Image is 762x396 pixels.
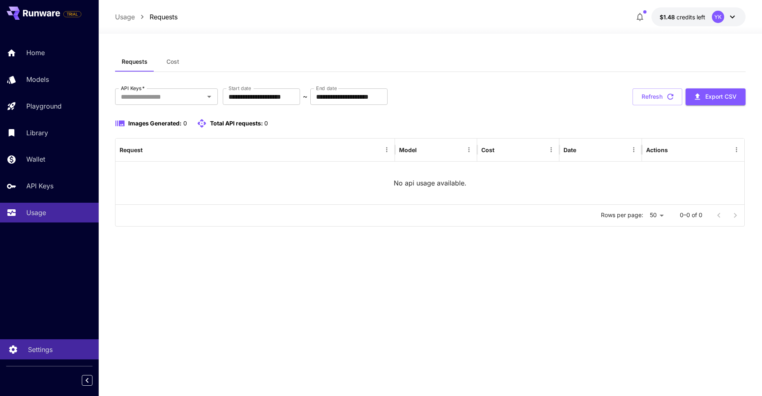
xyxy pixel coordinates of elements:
[680,211,702,219] p: 0–0 of 0
[88,373,99,388] div: Collapse sidebar
[183,120,187,127] span: 0
[122,58,148,65] span: Requests
[28,345,53,354] p: Settings
[303,92,307,102] p: ~
[203,91,215,102] button: Open
[115,12,135,22] a: Usage
[481,146,494,153] div: Cost
[394,178,466,188] p: No api usage available.
[121,85,145,92] label: API Keys
[115,12,178,22] nav: breadcrumb
[26,48,45,58] p: Home
[166,58,179,65] span: Cost
[64,11,81,17] span: TRIAL
[128,120,182,127] span: Images Generated:
[264,120,268,127] span: 0
[686,88,746,105] button: Export CSV
[651,7,746,26] button: $1.4847YK
[712,11,724,23] div: YK
[601,211,643,219] p: Rows per page:
[399,146,417,153] div: Model
[316,85,337,92] label: End date
[577,144,589,155] button: Sort
[26,101,62,111] p: Playground
[26,128,48,138] p: Library
[229,85,251,92] label: Start date
[628,144,640,155] button: Menu
[63,9,81,19] span: Add your payment card to enable full platform functionality.
[26,74,49,84] p: Models
[26,181,53,191] p: API Keys
[660,13,705,21] div: $1.4847
[120,146,143,153] div: Request
[26,154,45,164] p: Wallet
[210,120,263,127] span: Total API requests:
[677,14,705,21] span: credits left
[26,208,46,218] p: Usage
[82,375,92,386] button: Collapse sidebar
[646,146,668,153] div: Actions
[418,144,429,155] button: Sort
[633,88,682,105] button: Refresh
[660,14,677,21] span: $1.48
[381,144,393,155] button: Menu
[731,144,742,155] button: Menu
[647,209,667,221] div: 50
[563,146,576,153] div: Date
[150,12,178,22] a: Requests
[463,144,475,155] button: Menu
[495,144,507,155] button: Sort
[545,144,557,155] button: Menu
[143,144,155,155] button: Sort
